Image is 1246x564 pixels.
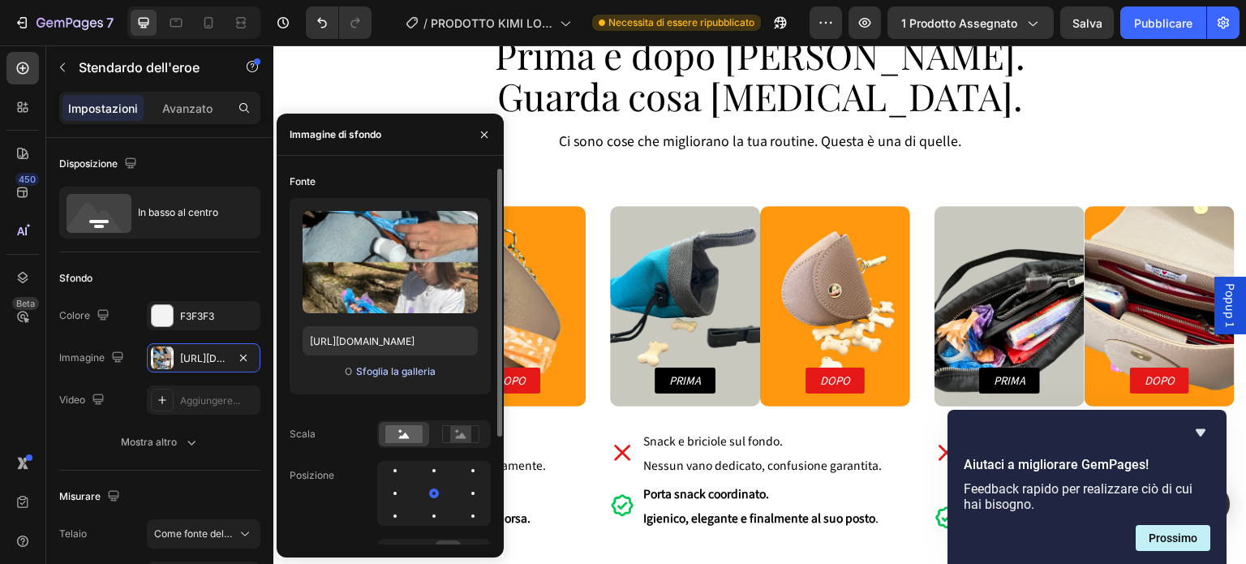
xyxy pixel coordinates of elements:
font: Beta [16,298,35,309]
button: Pubblicare [1120,6,1206,39]
span: Sacchettini sparsi ovunque. [45,387,194,403]
button: 1 prodotto assegnato [887,6,1054,39]
font: Pubblicare [1134,16,1192,30]
div: Hero Banner [32,138,97,153]
font: 1 prodotto assegnato [901,16,1017,30]
p: PRIMA [396,327,428,343]
font: Come fonte del banner [154,527,259,540]
font: Necessita di essere ripubblicato [608,16,754,28]
button: 7 [6,6,121,39]
div: Background Image [12,161,162,348]
span: Nessun vano dedicato, confusione garantita. [370,411,608,428]
font: Immagine di sfondo [290,128,381,140]
font: Video [59,394,85,406]
font: Immagine [59,351,105,364]
div: Aiutaci a migliorare GemPages! [964,423,1210,551]
span: . [602,464,605,480]
p: DOPO [871,327,901,343]
p: DOPO [222,327,252,343]
div: Background Image [811,161,961,361]
button: Sfoglia la galleria [355,364,436,380]
font: Aiutaci a migliorare GemPages! [964,457,1149,472]
font: Stendardo dell'eroe [79,59,200,75]
div: Annulla/Ripristina [306,6,372,39]
div: Background Image [661,161,811,361]
div: Background Image [487,161,637,361]
font: O [345,365,352,377]
font: [URL][DOMAIN_NAME] [180,352,285,364]
font: Avanzato [162,101,213,115]
strong: Porta snack coordinato. [370,440,496,456]
font: Aggiungere... [180,394,240,407]
font: Scala [290,428,316,440]
font: 450 [19,174,36,185]
font: Telaio [59,527,87,540]
font: Misurare [59,490,101,502]
font: Salva [1072,16,1102,30]
span: Popup 1 [949,238,965,282]
font: Impostazioni [68,101,138,115]
font: Sfondo [59,272,92,284]
strong: Interni studiati per organizzare tutto. [694,440,891,456]
span: Zero organizzazione interna. [694,387,846,403]
strong: Igienico, elegante e finalmente al suo posto [370,464,602,480]
div: Background Image [162,161,312,361]
font: F3F3F3 [180,310,214,322]
strong: [PERSON_NAME] pensati per accompagnarti ovunque. [694,464,930,505]
img: anteprima-immagine [303,211,478,313]
span: Snack e briciole sul fondo. [370,387,509,403]
button: Salva [1060,6,1114,39]
button: Domanda successiva [1136,525,1210,551]
font: In basso al centro [138,206,218,218]
font: Feedback rapido per realizzare ciò di cui hai bisogno. [964,481,1192,512]
font: PRODOTTO KIMI LOVE [431,16,552,47]
button: Mostra altro [59,428,260,457]
iframe: Area di progettazione [273,45,1246,564]
span: Una sola tasca non basta a gestire tutto. [694,411,907,428]
p: DOPO [547,327,577,343]
p: PRIMA [71,315,103,331]
font: Disposizione [59,157,118,170]
font: 7 [106,15,114,31]
p: PRIMA [720,327,752,343]
strong: Dispenser sacchettini integrato. [45,440,216,456]
font: Mostra altro [121,436,177,448]
h2: Aiutaci a migliorare GemPages! [964,455,1210,475]
div: Background Image [337,161,487,361]
font: Prossimo [1149,532,1197,545]
span: Guarda cosa [MEDICAL_DATA]. [224,25,750,75]
font: / [423,16,428,30]
span: Dispenser che si rompono continuamente. [45,411,273,428]
font: Sfoglia la galleria [356,365,436,377]
font: Posizione [290,469,334,481]
button: Come fonte del banner [147,519,260,549]
span: Ci sono cose che migliorano la tua routine. Questa è una di quelle. [286,85,689,105]
input: https://esempio.com/immagine.jpg [303,326,478,355]
p: Stendardo dell'eroe [79,58,217,77]
font: Fonte [290,175,316,187]
button: Nascondi sondaggio [1191,423,1210,442]
font: Colore [59,309,90,321]
strong: Sempre pronti, zero disastri nella borsa. [45,464,257,480]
